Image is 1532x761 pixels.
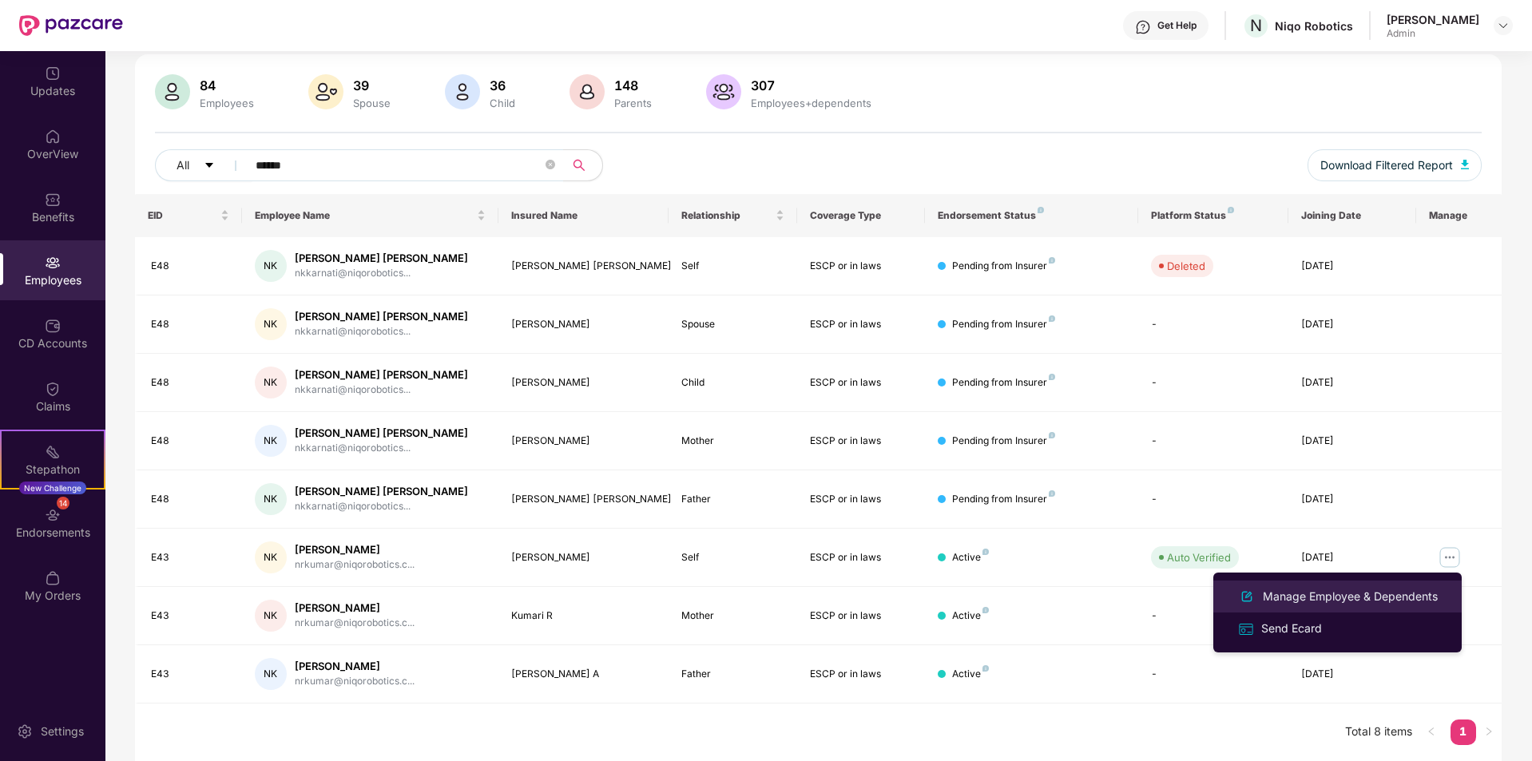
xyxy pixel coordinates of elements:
div: [DATE] [1301,434,1403,449]
div: E48 [151,492,229,507]
th: Insured Name [498,194,669,237]
div: [PERSON_NAME] [295,659,415,674]
td: - [1138,295,1288,354]
div: Admin [1387,27,1479,40]
div: NK [255,600,287,632]
div: nrkumar@niqorobotics.c... [295,674,415,689]
div: ESCP or in laws [810,608,912,624]
img: svg+xml;base64,PHN2ZyB4bWxucz0iaHR0cDovL3d3dy53My5vcmcvMjAwMC9zdmciIHhtbG5zOnhsaW5rPSJodHRwOi8vd3... [445,74,480,109]
div: [DATE] [1301,492,1403,507]
div: [PERSON_NAME] [PERSON_NAME] [295,251,468,266]
img: svg+xml;base64,PHN2ZyBpZD0iRW5kb3JzZW1lbnRzIiB4bWxucz0iaHR0cDovL3d3dy53My5vcmcvMjAwMC9zdmciIHdpZH... [45,507,61,523]
div: [PERSON_NAME] [PERSON_NAME] [295,367,468,382]
div: [PERSON_NAME] A [511,667,657,682]
div: ESCP or in laws [810,667,912,682]
img: svg+xml;base64,PHN2ZyBpZD0iRW1wbG95ZWVzIiB4bWxucz0iaHR0cDovL3d3dy53My5vcmcvMjAwMC9zdmciIHdpZHRoPS... [45,255,61,271]
img: svg+xml;base64,PHN2ZyB4bWxucz0iaHR0cDovL3d3dy53My5vcmcvMjAwMC9zdmciIHdpZHRoPSI4IiBoZWlnaHQ9IjgiIH... [1038,207,1044,213]
div: Pending from Insurer [952,317,1055,332]
div: ESCP or in laws [810,434,912,449]
div: 84 [196,77,257,93]
img: svg+xml;base64,PHN2ZyB4bWxucz0iaHR0cDovL3d3dy53My5vcmcvMjAwMC9zdmciIHhtbG5zOnhsaW5rPSJodHRwOi8vd3... [155,74,190,109]
div: Parents [611,97,655,109]
div: NK [255,658,287,690]
div: NK [255,250,287,282]
div: ESCP or in laws [810,550,912,565]
th: Joining Date [1288,194,1416,237]
span: right [1484,727,1494,736]
img: svg+xml;base64,PHN2ZyB4bWxucz0iaHR0cDovL3d3dy53My5vcmcvMjAwMC9zdmciIHdpZHRoPSI4IiBoZWlnaHQ9IjgiIH... [982,549,989,555]
th: Manage [1416,194,1502,237]
div: nrkumar@niqorobotics.c... [295,616,415,631]
div: Child [681,375,784,390]
div: [DATE] [1301,259,1403,274]
div: Pending from Insurer [952,492,1055,507]
img: svg+xml;base64,PHN2ZyB4bWxucz0iaHR0cDovL3d3dy53My5vcmcvMjAwMC9zdmciIHdpZHRoPSIyMSIgaGVpZ2h0PSIyMC... [45,444,61,460]
div: Endorsement Status [938,209,1125,222]
img: manageButton [1437,545,1463,570]
div: E43 [151,608,229,624]
img: svg+xml;base64,PHN2ZyB4bWxucz0iaHR0cDovL3d3dy53My5vcmcvMjAwMC9zdmciIHdpZHRoPSI4IiBoZWlnaHQ9IjgiIH... [1049,432,1055,438]
div: 14 [57,496,69,509]
div: NK [255,483,287,515]
button: Allcaret-down [155,149,252,181]
img: svg+xml;base64,PHN2ZyBpZD0iSGVscC0zMngzMiIgeG1sbnM9Imh0dHA6Ly93d3cudzMub3JnLzIwMDAvc3ZnIiB3aWR0aD... [1135,19,1151,35]
div: Active [952,608,989,624]
img: svg+xml;base64,PHN2ZyBpZD0iTXlfT3JkZXJzIiBkYXRhLW5hbWU9Ik15IE9yZGVycyIgeG1sbnM9Imh0dHA6Ly93d3cudz... [45,570,61,586]
div: E48 [151,317,229,332]
div: 307 [748,77,875,93]
li: Previous Page [1419,719,1444,745]
span: Relationship [681,209,772,222]
div: 148 [611,77,655,93]
div: 39 [350,77,394,93]
div: Send Ecard [1258,620,1325,637]
div: Get Help [1157,19,1197,32]
td: - [1138,587,1288,645]
div: [PERSON_NAME] [295,542,415,557]
img: svg+xml;base64,PHN2ZyBpZD0iSG9tZSIgeG1sbnM9Imh0dHA6Ly93d3cudzMub3JnLzIwMDAvc3ZnIiB3aWR0aD0iMjAiIG... [45,129,61,145]
div: Employees+dependents [748,97,875,109]
div: E48 [151,434,229,449]
div: Employees [196,97,257,109]
div: Child [486,97,518,109]
img: svg+xml;base64,PHN2ZyB4bWxucz0iaHR0cDovL3d3dy53My5vcmcvMjAwMC9zdmciIHhtbG5zOnhsaW5rPSJodHRwOi8vd3... [308,74,343,109]
div: NK [255,308,287,340]
li: Total 8 items [1345,719,1412,745]
td: - [1138,470,1288,529]
div: ESCP or in laws [810,317,912,332]
div: [PERSON_NAME] [511,434,657,449]
div: Pending from Insurer [952,259,1055,274]
span: N [1250,16,1262,35]
th: EID [135,194,242,237]
div: Auto Verified [1167,549,1231,565]
button: left [1419,719,1444,745]
img: svg+xml;base64,PHN2ZyB4bWxucz0iaHR0cDovL3d3dy53My5vcmcvMjAwMC9zdmciIHdpZHRoPSI4IiBoZWlnaHQ9IjgiIH... [982,665,989,672]
div: ESCP or in laws [810,375,912,390]
div: [PERSON_NAME] [511,317,657,332]
div: nkkarnati@niqorobotics... [295,499,468,514]
img: svg+xml;base64,PHN2ZyB4bWxucz0iaHR0cDovL3d3dy53My5vcmcvMjAwMC9zdmciIHdpZHRoPSI4IiBoZWlnaHQ9IjgiIH... [1049,490,1055,497]
div: Active [952,667,989,682]
span: All [177,157,189,174]
img: svg+xml;base64,PHN2ZyB4bWxucz0iaHR0cDovL3d3dy53My5vcmcvMjAwMC9zdmciIHdpZHRoPSI4IiBoZWlnaHQ9IjgiIH... [1049,257,1055,264]
div: NK [255,367,287,398]
li: 1 [1451,719,1476,745]
div: E48 [151,375,229,390]
a: 1 [1451,719,1476,743]
div: [PERSON_NAME] [511,375,657,390]
div: [PERSON_NAME] [1387,12,1479,27]
div: Mother [681,608,784,624]
div: E43 [151,667,229,682]
div: NK [255,541,287,573]
div: nkkarnati@niqorobotics... [295,441,468,456]
div: nkkarnati@niqorobotics... [295,324,468,339]
th: Employee Name [242,194,498,237]
div: Self [681,550,784,565]
div: ESCP or in laws [810,492,912,507]
div: [DATE] [1301,667,1403,682]
th: Coverage Type [797,194,925,237]
div: [PERSON_NAME] [PERSON_NAME] [295,309,468,324]
div: nrkumar@niqorobotics.c... [295,557,415,573]
button: Download Filtered Report [1308,149,1482,181]
div: Manage Employee & Dependents [1260,588,1441,605]
div: E43 [151,550,229,565]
